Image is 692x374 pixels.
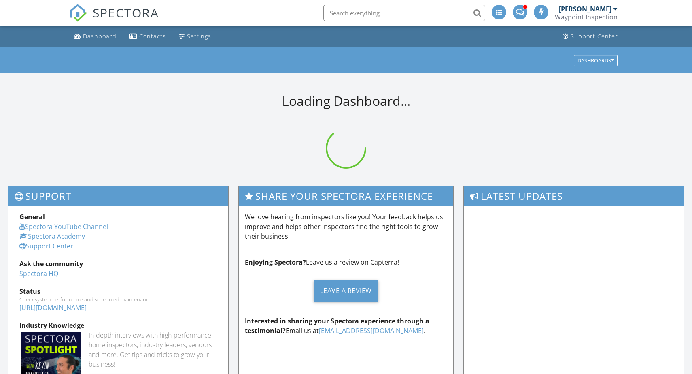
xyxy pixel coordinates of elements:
strong: General [19,212,45,221]
span: SPECTORA [93,4,159,21]
div: Dashboard [83,32,117,40]
a: [URL][DOMAIN_NAME] [19,303,87,312]
h3: Support [8,186,228,206]
div: Support Center [571,32,618,40]
button: Dashboards [574,55,618,66]
a: Support Center [19,241,73,250]
div: Leave a Review [314,280,378,302]
a: Leave a Review [245,274,448,308]
a: Spectora Academy [19,232,85,241]
a: SPECTORA [69,11,159,28]
div: Waypoint Inspection [555,13,618,21]
input: Search everything... [323,5,485,21]
strong: Interested in sharing your Spectora experience through a testimonial? [245,316,429,335]
h3: Latest Updates [464,186,684,206]
h3: Share Your Spectora Experience [239,186,454,206]
div: Contacts [139,32,166,40]
div: Status [19,286,217,296]
div: Ask the community [19,259,217,269]
div: In-depth interviews with high-performance home inspectors, industry leaders, vendors and more. Ge... [89,330,217,369]
a: Dashboard [71,29,120,44]
a: Contacts [126,29,169,44]
a: Settings [176,29,214,44]
div: Settings [187,32,211,40]
a: Spectora HQ [19,269,58,278]
p: Email us at . [245,316,448,336]
div: Dashboards [577,58,614,63]
a: Support Center [559,29,621,44]
img: The Best Home Inspection Software - Spectora [69,4,87,22]
a: [EMAIL_ADDRESS][DOMAIN_NAME] [319,326,424,335]
a: Spectora YouTube Channel [19,222,108,231]
p: We love hearing from inspectors like you! Your feedback helps us improve and helps other inspecto... [245,212,448,241]
div: [PERSON_NAME] [559,5,611,13]
p: Leave us a review on Capterra! [245,257,448,267]
div: Check system performance and scheduled maintenance. [19,296,217,303]
strong: Enjoying Spectora? [245,258,306,267]
div: Industry Knowledge [19,321,217,330]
